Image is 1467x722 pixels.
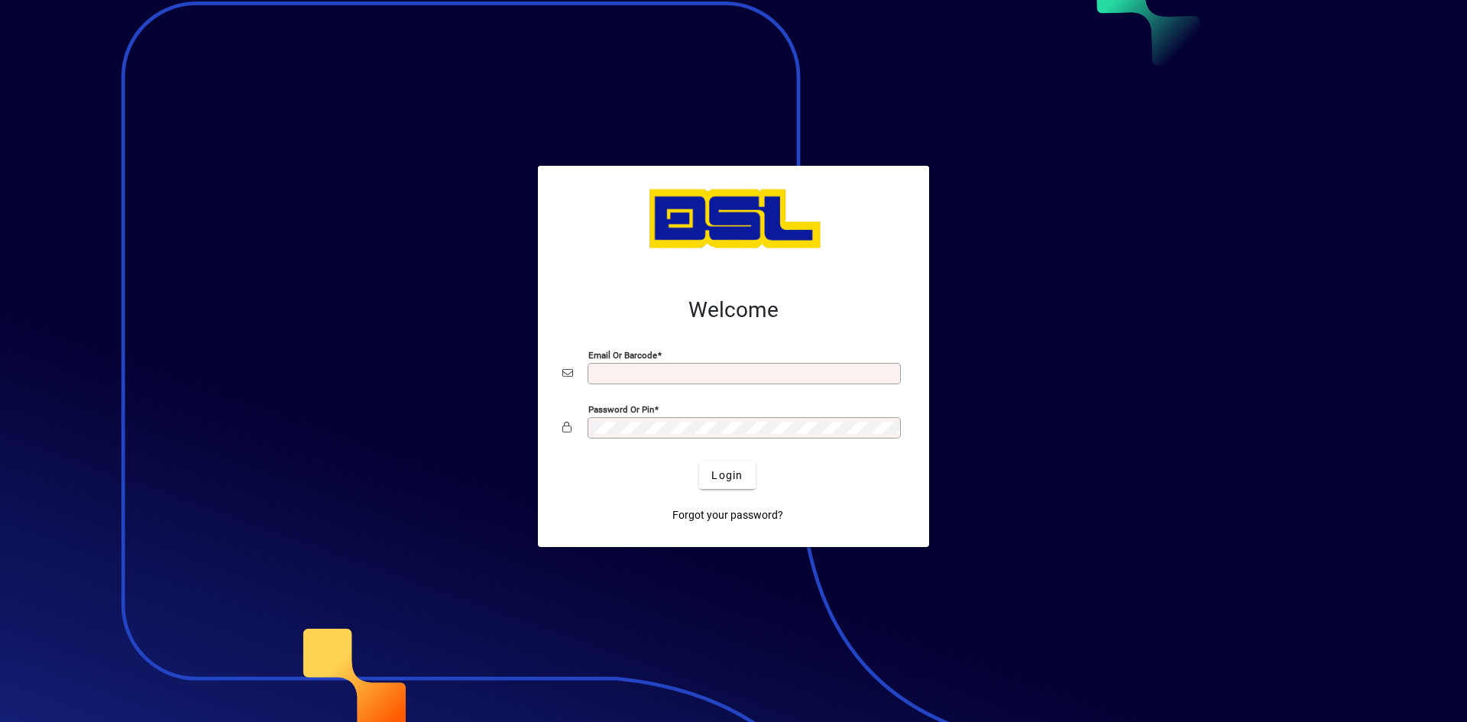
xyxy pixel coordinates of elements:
[666,501,789,529] a: Forgot your password?
[588,404,654,415] mat-label: Password or Pin
[588,350,657,361] mat-label: Email or Barcode
[699,461,755,489] button: Login
[562,297,905,323] h2: Welcome
[711,468,743,484] span: Login
[672,507,783,523] span: Forgot your password?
